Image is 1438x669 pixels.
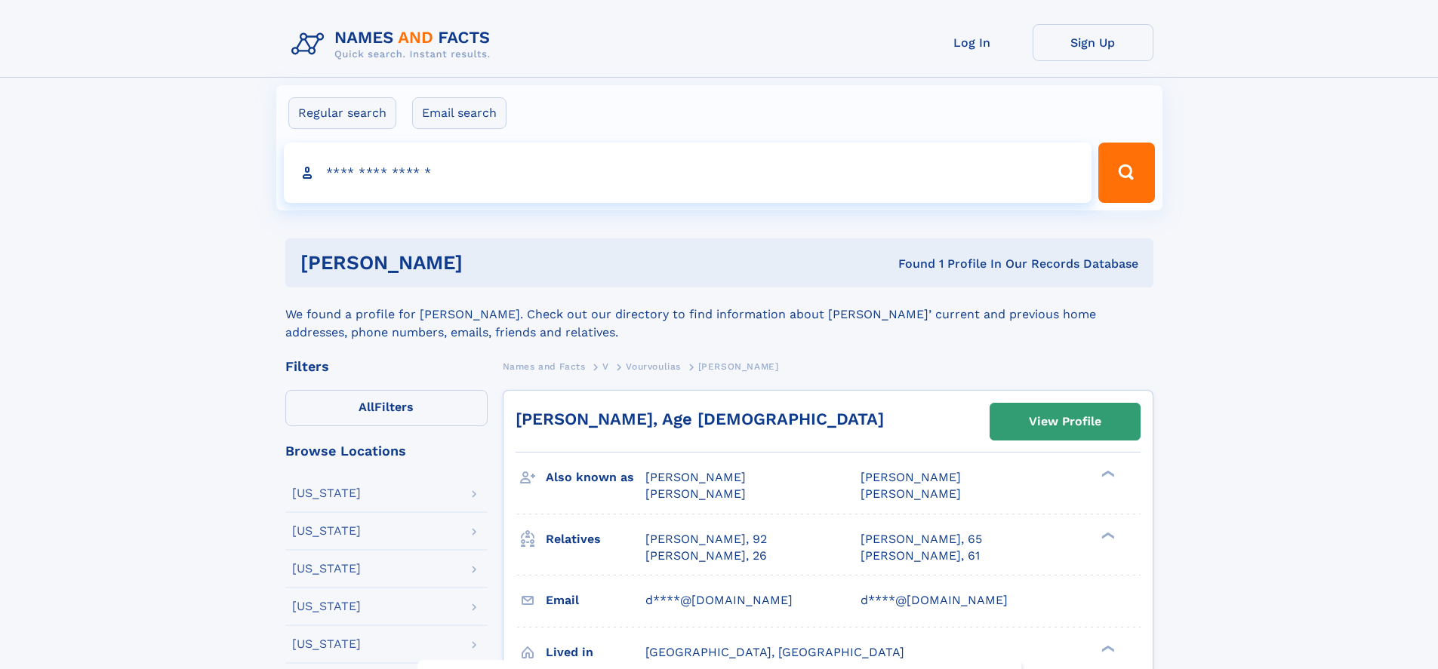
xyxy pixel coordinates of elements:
[861,470,961,484] span: [PERSON_NAME]
[645,548,767,564] a: [PERSON_NAME], 26
[292,563,361,575] div: [US_STATE]
[546,640,645,665] h3: Lived in
[546,588,645,613] h3: Email
[1029,404,1101,439] div: View Profile
[285,360,488,373] div: Filters
[1098,643,1116,653] div: ❯
[359,400,374,414] span: All
[1098,143,1154,203] button: Search Button
[516,410,884,428] a: [PERSON_NAME], Age [DEMOGRAPHIC_DATA]
[645,645,904,659] span: [GEOGRAPHIC_DATA], [GEOGRAPHIC_DATA]
[626,361,681,372] span: Vourvoulias
[861,486,961,501] span: [PERSON_NAME]
[645,470,746,484] span: [PERSON_NAME]
[645,486,746,501] span: [PERSON_NAME]
[285,24,503,65] img: Logo Names and Facts
[602,357,609,376] a: V
[912,24,1033,61] a: Log In
[698,361,779,372] span: [PERSON_NAME]
[1098,530,1116,540] div: ❯
[292,487,361,499] div: [US_STATE]
[292,600,361,612] div: [US_STATE]
[285,390,488,426] label: Filters
[990,404,1140,440] a: View Profile
[861,548,980,564] a: [PERSON_NAME], 61
[503,357,586,376] a: Names and Facts
[546,526,645,552] h3: Relatives
[1098,469,1116,479] div: ❯
[300,253,681,272] h1: [PERSON_NAME]
[292,638,361,650] div: [US_STATE]
[285,287,1153,342] div: We found a profile for [PERSON_NAME]. Check out our directory to find information about [PERSON_N...
[546,465,645,490] h3: Also known as
[292,525,361,537] div: [US_STATE]
[285,444,488,458] div: Browse Locations
[288,97,396,129] label: Regular search
[412,97,507,129] label: Email search
[602,361,609,372] span: V
[645,531,767,548] a: [PERSON_NAME], 92
[626,357,681,376] a: Vourvoulias
[1033,24,1153,61] a: Sign Up
[284,143,1092,203] input: search input
[861,531,982,548] a: [PERSON_NAME], 65
[680,256,1138,272] div: Found 1 Profile In Our Records Database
